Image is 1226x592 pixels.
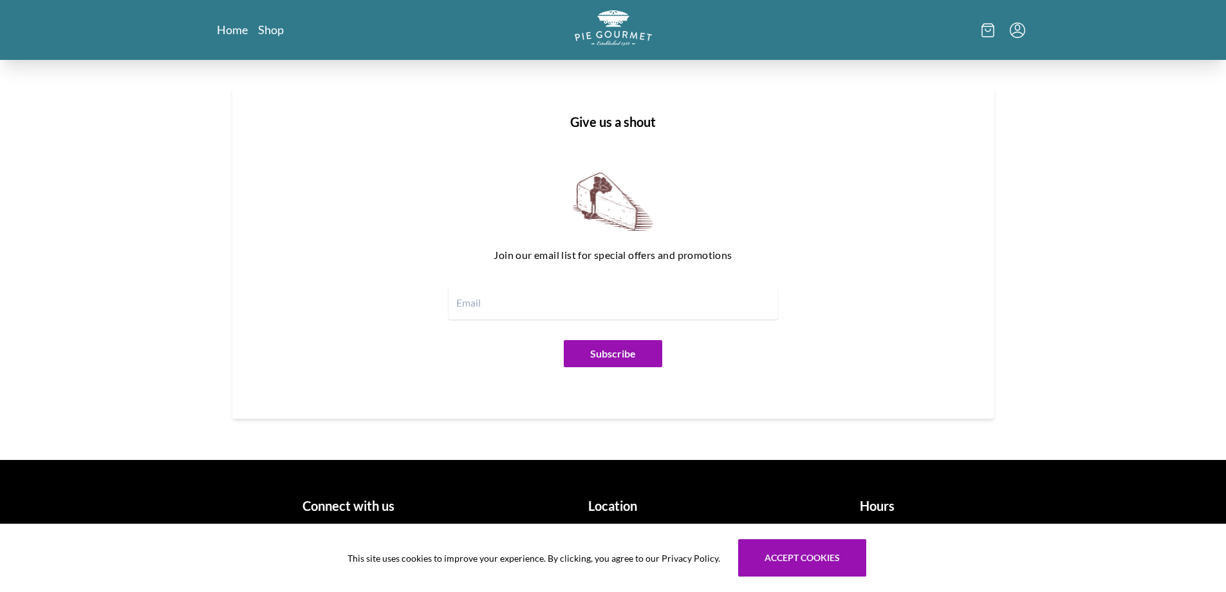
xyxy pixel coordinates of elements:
button: Subscribe [564,340,662,367]
h1: Hours [750,496,1005,515]
span: This site uses cookies to improve your experience. By clicking, you agree to our Privacy Policy. [348,551,720,565]
h1: Location [486,496,740,515]
h1: Give us a shout [253,112,974,131]
a: Logo [575,10,652,50]
a: Shop [258,22,284,37]
p: Join our email list for special offers and promotions [284,245,943,265]
button: Menu [1010,23,1025,38]
a: Home [217,22,248,37]
img: newsletter [573,173,653,231]
button: Accept cookies [738,539,866,577]
h1: Connect with us [222,496,476,515]
img: logo [575,10,652,46]
input: Email [449,286,778,320]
